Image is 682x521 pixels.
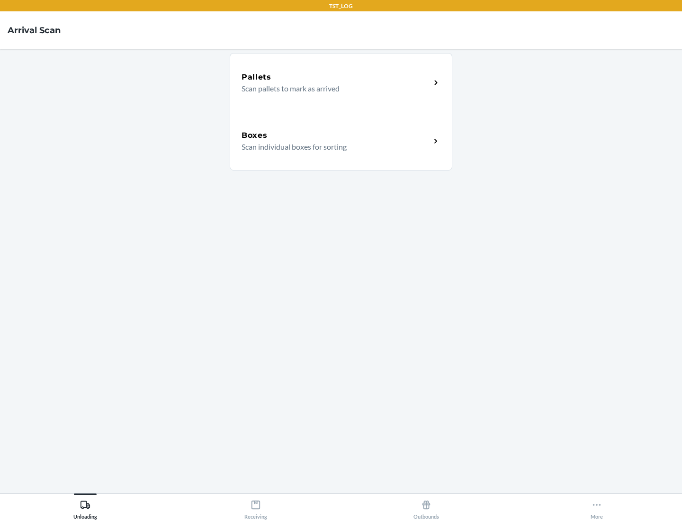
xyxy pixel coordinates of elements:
div: Receiving [244,496,267,520]
h4: Arrival Scan [8,24,61,36]
a: BoxesScan individual boxes for sorting [230,112,452,171]
button: More [511,494,682,520]
div: More [591,496,603,520]
div: Unloading [73,496,97,520]
button: Receiving [170,494,341,520]
a: PalletsScan pallets to mark as arrived [230,53,452,112]
h5: Boxes [242,130,268,141]
p: Scan pallets to mark as arrived [242,83,423,94]
h5: Pallets [242,72,271,83]
div: Outbounds [413,496,439,520]
button: Outbounds [341,494,511,520]
p: TST_LOG [329,2,353,10]
p: Scan individual boxes for sorting [242,141,423,153]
